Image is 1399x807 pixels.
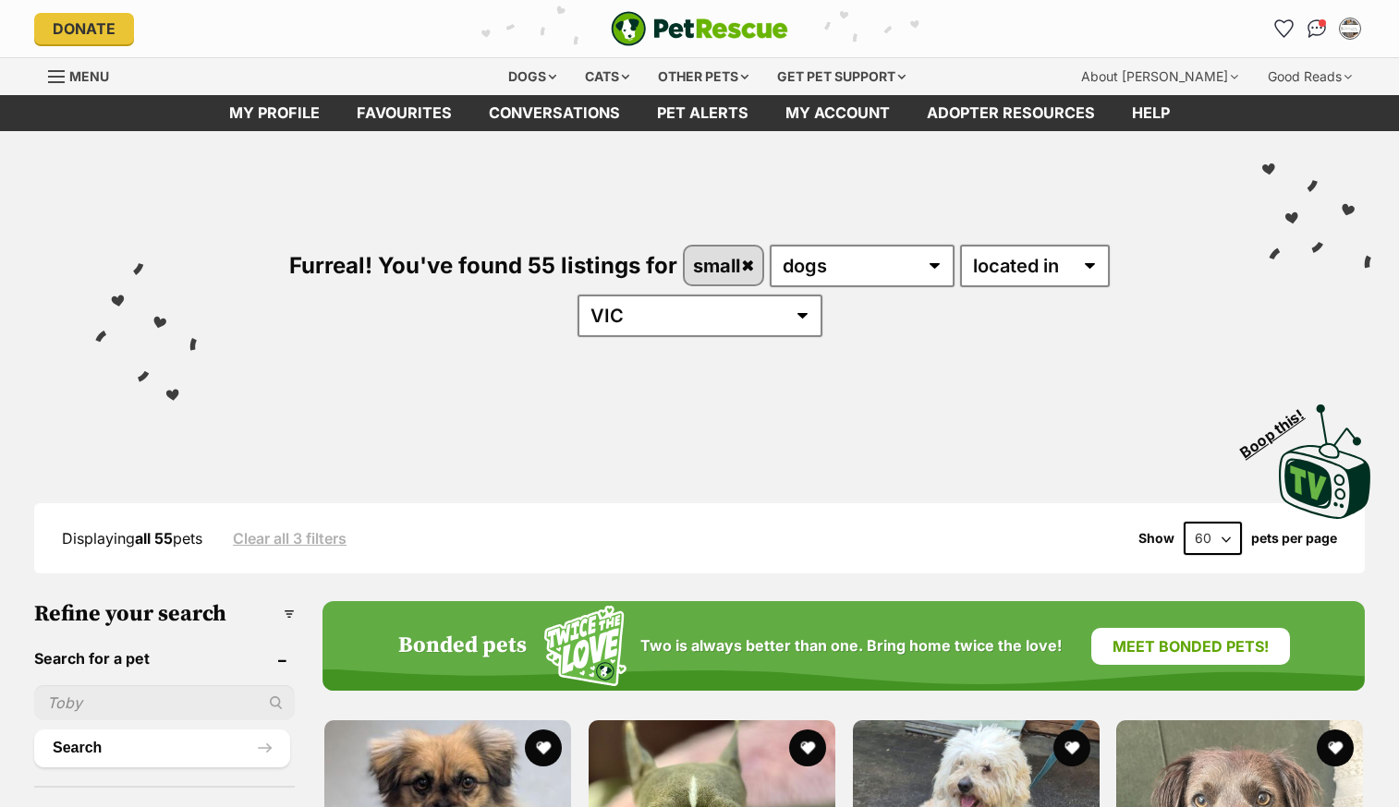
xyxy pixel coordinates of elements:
[495,58,569,95] div: Dogs
[640,637,1062,655] span: Two is always better than one. Bring home twice the love!
[48,58,122,91] a: Menu
[1251,531,1337,546] label: pets per page
[645,58,761,95] div: Other pets
[1113,95,1188,131] a: Help
[908,95,1113,131] a: Adopter resources
[1279,388,1371,523] a: Boop this!
[1091,628,1290,665] a: Meet bonded pets!
[34,601,295,627] h3: Refine your search
[639,95,767,131] a: Pet alerts
[211,95,338,131] a: My profile
[1269,14,1365,43] ul: Account quick links
[1341,19,1359,38] img: Kirsty Rice profile pic
[572,58,642,95] div: Cats
[1308,19,1327,38] img: chat-41dd97257d64d25036548639549fe6c8038ab92f7586957e7f3b1b290dea8141.svg
[1068,58,1251,95] div: About [PERSON_NAME]
[544,606,627,686] img: Squiggle
[1255,58,1365,95] div: Good Reads
[135,529,173,548] strong: all 55
[685,247,763,284] a: small
[34,13,134,44] a: Donate
[789,729,826,766] button: favourite
[62,529,202,548] span: Displaying pets
[764,58,918,95] div: Get pet support
[1269,14,1298,43] a: Favourites
[398,633,527,659] h4: Bonded pets
[1335,14,1365,43] button: My account
[470,95,639,131] a: conversations
[1138,531,1174,546] span: Show
[34,729,290,766] button: Search
[233,530,347,547] a: Clear all 3 filters
[1302,14,1332,43] a: Conversations
[69,68,109,84] span: Menu
[1279,404,1371,519] img: PetRescue TV logo
[1317,729,1354,766] button: favourite
[767,95,908,131] a: My account
[338,95,470,131] a: Favourites
[1237,394,1322,461] span: Boop this!
[1052,729,1089,766] button: favourite
[611,11,788,46] img: logo-e224e6f780fb5917bec1dbf3a21bbac754714ae5b6737aabdf751b685950b380.svg
[34,650,295,667] header: Search for a pet
[289,252,677,279] span: Furreal! You've found 55 listings for
[34,685,295,720] input: Toby
[611,11,788,46] a: PetRescue
[525,729,562,766] button: favourite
